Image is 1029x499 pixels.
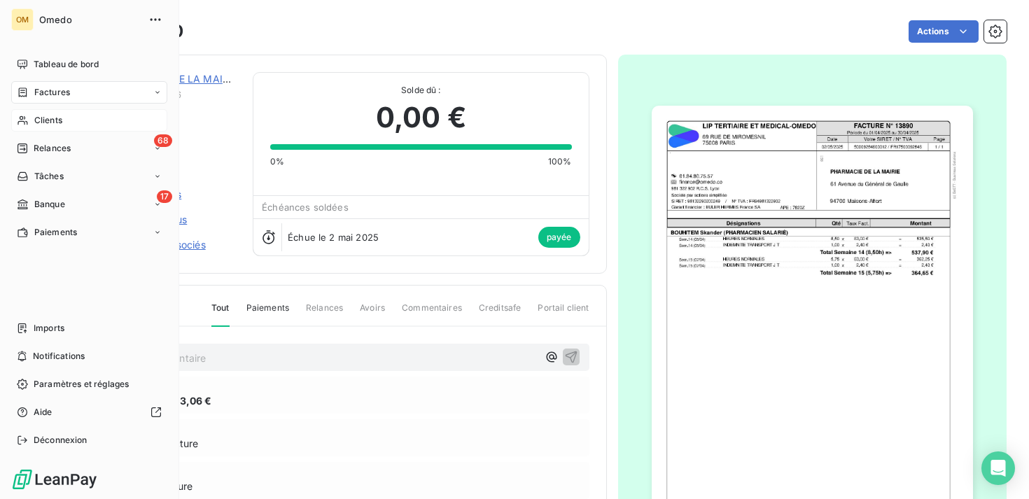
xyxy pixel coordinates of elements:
[39,14,140,25] span: Omedo
[402,302,462,325] span: Commentaires
[11,317,167,339] a: Imports
[909,20,979,43] button: Actions
[34,406,52,419] span: Aide
[548,155,572,168] span: 100%
[360,302,385,325] span: Avoirs
[270,84,571,97] span: Solde dû :
[33,350,85,363] span: Notifications
[34,170,64,183] span: Tâches
[270,155,284,168] span: 0%
[154,134,172,147] span: 68
[306,302,343,325] span: Relances
[11,8,34,31] div: OM
[11,53,167,76] a: Tableau de bord
[981,451,1015,485] div: Open Intercom Messenger
[246,302,289,325] span: Paiements
[11,137,167,160] a: 68Relances
[34,434,87,447] span: Déconnexion
[376,97,466,139] span: 0,00 €
[11,81,167,104] a: Factures
[34,142,71,155] span: Relances
[11,221,167,244] a: Paiements
[11,468,98,491] img: Logo LeanPay
[262,202,349,213] span: Échéances soldées
[160,393,212,408] span: 1 083,06 €
[34,86,70,99] span: Factures
[34,198,65,211] span: Banque
[11,373,167,395] a: Paramètres et réglages
[34,58,99,71] span: Tableau de bord
[479,302,521,325] span: Creditsafe
[288,232,379,243] span: Échue le 2 mai 2025
[211,302,230,327] span: Tout
[11,109,167,132] a: Clients
[538,227,580,248] span: payée
[34,322,64,335] span: Imports
[34,114,62,127] span: Clients
[157,190,172,203] span: 17
[11,193,167,216] a: 17Banque
[34,226,77,239] span: Paiements
[34,378,129,391] span: Paramètres et réglages
[11,165,167,188] a: Tâches
[538,302,589,325] span: Portail client
[11,401,167,423] a: Aide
